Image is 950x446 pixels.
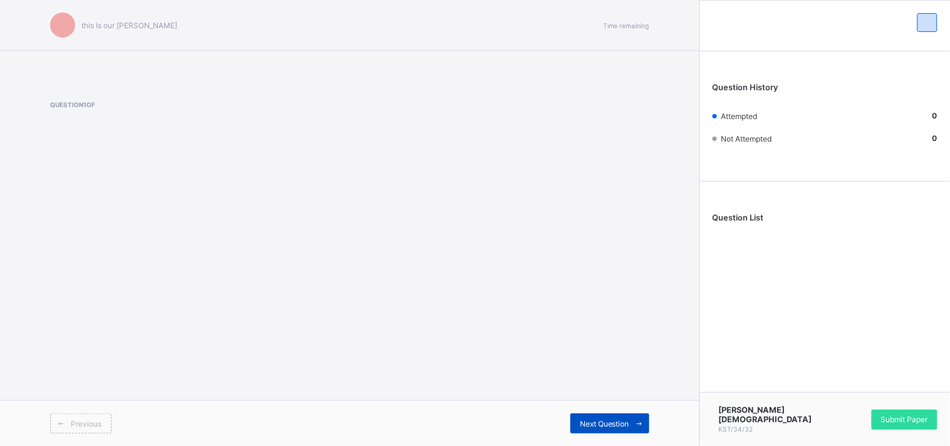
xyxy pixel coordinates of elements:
[721,111,757,121] span: Attempted
[603,22,649,29] span: Time remaining
[713,83,778,92] span: Question History
[881,415,928,424] span: Submit Paper
[71,419,101,428] span: Previous
[50,101,330,108] span: Question 1 of
[719,425,753,433] span: KST/34/32
[932,111,937,120] b: 0
[719,405,825,424] span: [PERSON_NAME][DEMOGRAPHIC_DATA]
[932,133,937,143] b: 0
[721,134,772,143] span: Not Attempted
[713,213,764,222] span: Question List
[81,21,177,30] span: this is our [PERSON_NAME]
[580,419,629,428] span: Next Question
